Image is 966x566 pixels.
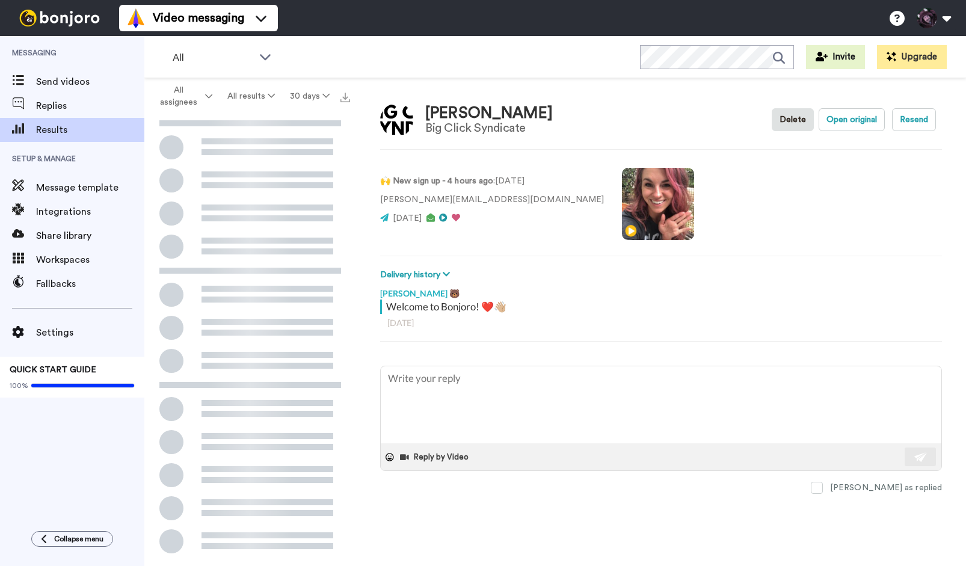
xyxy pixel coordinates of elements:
[380,177,493,185] strong: 🙌 New sign up - 4 hours ago
[806,45,865,69] button: Invite
[380,281,942,300] div: [PERSON_NAME] 🐻
[36,75,144,89] span: Send videos
[380,103,413,137] img: Image of Kenny Jahng
[36,123,144,137] span: Results
[877,45,947,69] button: Upgrade
[337,87,354,105] button: Export all results that match these filters now.
[54,534,103,544] span: Collapse menu
[147,79,220,113] button: All assignees
[380,175,604,188] p: : [DATE]
[10,366,96,374] span: QUICK START GUIDE
[36,205,144,219] span: Integrations
[892,108,936,131] button: Resend
[154,84,203,108] span: All assignees
[126,8,146,28] img: vm-color.svg
[31,531,113,547] button: Collapse menu
[36,180,144,195] span: Message template
[393,214,422,223] span: [DATE]
[36,253,144,267] span: Workspaces
[36,229,144,243] span: Share library
[914,452,928,462] img: send-white.svg
[380,194,604,206] p: [PERSON_NAME][EMAIL_ADDRESS][DOMAIN_NAME]
[14,10,105,26] img: bj-logo-header-white.svg
[386,300,939,314] div: Welcome to Bonjoro! ❤️👋🏼
[282,85,337,107] button: 30 days
[830,482,942,494] div: [PERSON_NAME] as replied
[173,51,253,65] span: All
[425,105,553,122] div: [PERSON_NAME]
[399,448,472,466] button: Reply by Video
[153,10,244,26] span: Video messaging
[36,99,144,113] span: Replies
[819,108,885,131] button: Open original
[380,268,454,281] button: Delivery history
[425,122,553,135] div: Big Click Syndicate
[220,85,283,107] button: All results
[10,381,28,390] span: 100%
[340,93,350,102] img: export.svg
[36,277,144,291] span: Fallbacks
[772,108,814,131] button: Delete
[36,325,144,340] span: Settings
[387,317,935,329] div: [DATE]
